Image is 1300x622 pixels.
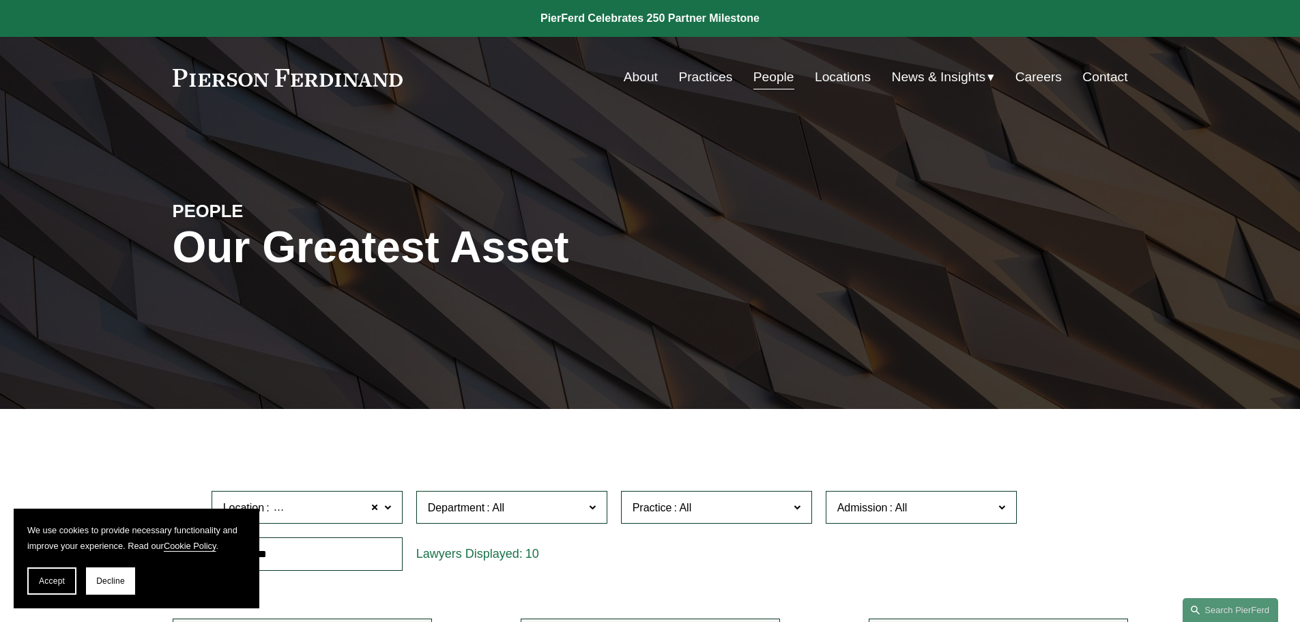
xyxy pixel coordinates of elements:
[39,576,65,586] span: Accept
[164,541,216,551] a: Cookie Policy
[428,502,485,513] span: Department
[86,567,135,595] button: Decline
[624,64,658,90] a: About
[27,567,76,595] button: Accept
[633,502,672,513] span: Practice
[525,547,539,561] span: 10
[14,509,259,608] section: Cookie banner
[753,64,794,90] a: People
[1082,64,1127,90] a: Contact
[96,576,125,586] span: Decline
[1015,64,1062,90] a: Careers
[892,64,995,90] a: folder dropdown
[173,200,411,222] h4: PEOPLE
[678,64,732,90] a: Practices
[272,499,386,517] span: [GEOGRAPHIC_DATA]
[223,502,265,513] span: Location
[837,502,888,513] span: Admission
[27,522,246,554] p: We use cookies to provide necessary functionality and improve your experience. Read our .
[815,64,871,90] a: Locations
[1183,598,1278,622] a: Search this site
[892,66,986,89] span: News & Insights
[173,223,809,272] h1: Our Greatest Asset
